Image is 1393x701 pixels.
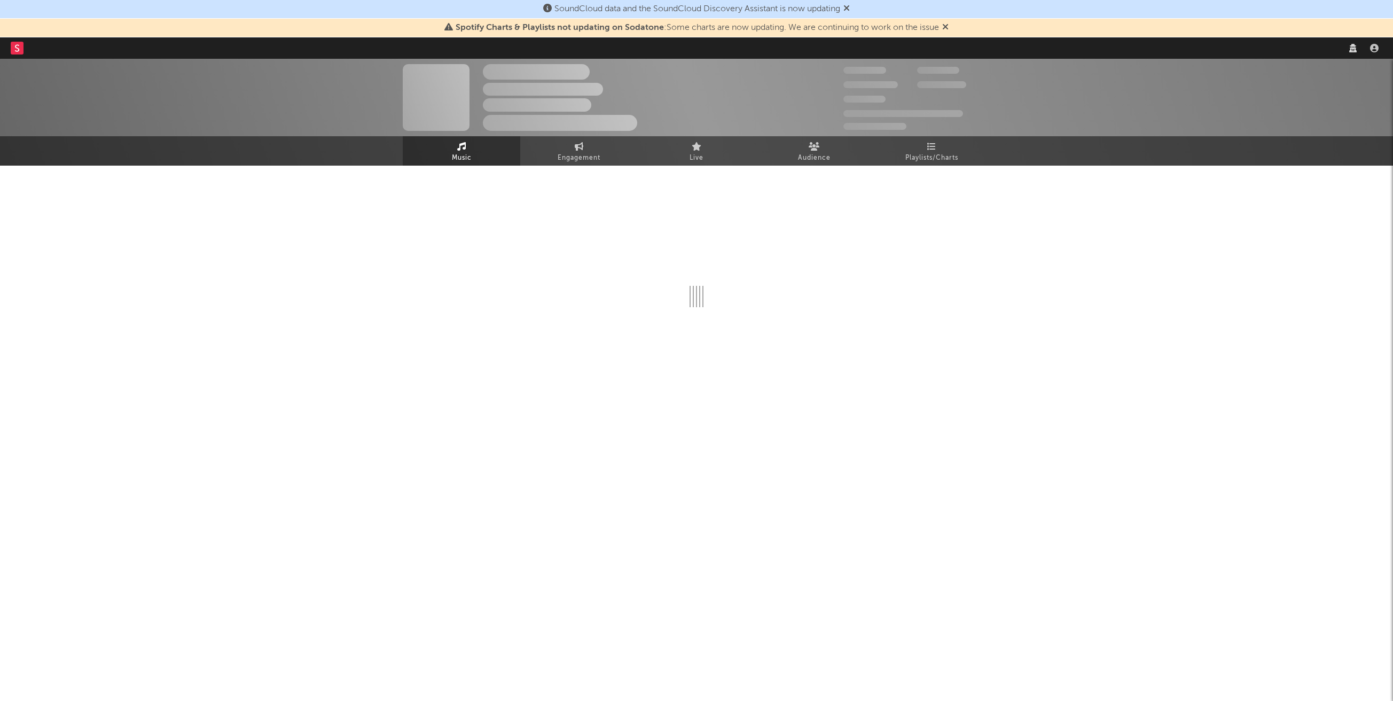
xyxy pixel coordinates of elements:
span: Music [452,152,472,165]
span: : Some charts are now updating. We are continuing to work on the issue [456,24,939,32]
span: Spotify Charts & Playlists not updating on Sodatone [456,24,664,32]
span: 50,000,000 [843,81,898,88]
a: Audience [755,136,873,166]
span: 300,000 [843,67,886,74]
span: 1,000,000 [917,81,966,88]
span: Jump Score: 85.0 [843,123,906,130]
a: Engagement [520,136,638,166]
span: Dismiss [843,5,850,13]
span: Engagement [558,152,600,165]
span: Audience [798,152,831,165]
span: 50,000,000 Monthly Listeners [843,110,963,117]
span: SoundCloud data and the SoundCloud Discovery Assistant is now updating [554,5,840,13]
span: 100,000 [843,96,886,103]
span: 100,000 [917,67,959,74]
a: Live [638,136,755,166]
span: Playlists/Charts [905,152,958,165]
a: Playlists/Charts [873,136,990,166]
span: Live [690,152,703,165]
span: Dismiss [942,24,949,32]
a: Music [403,136,520,166]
